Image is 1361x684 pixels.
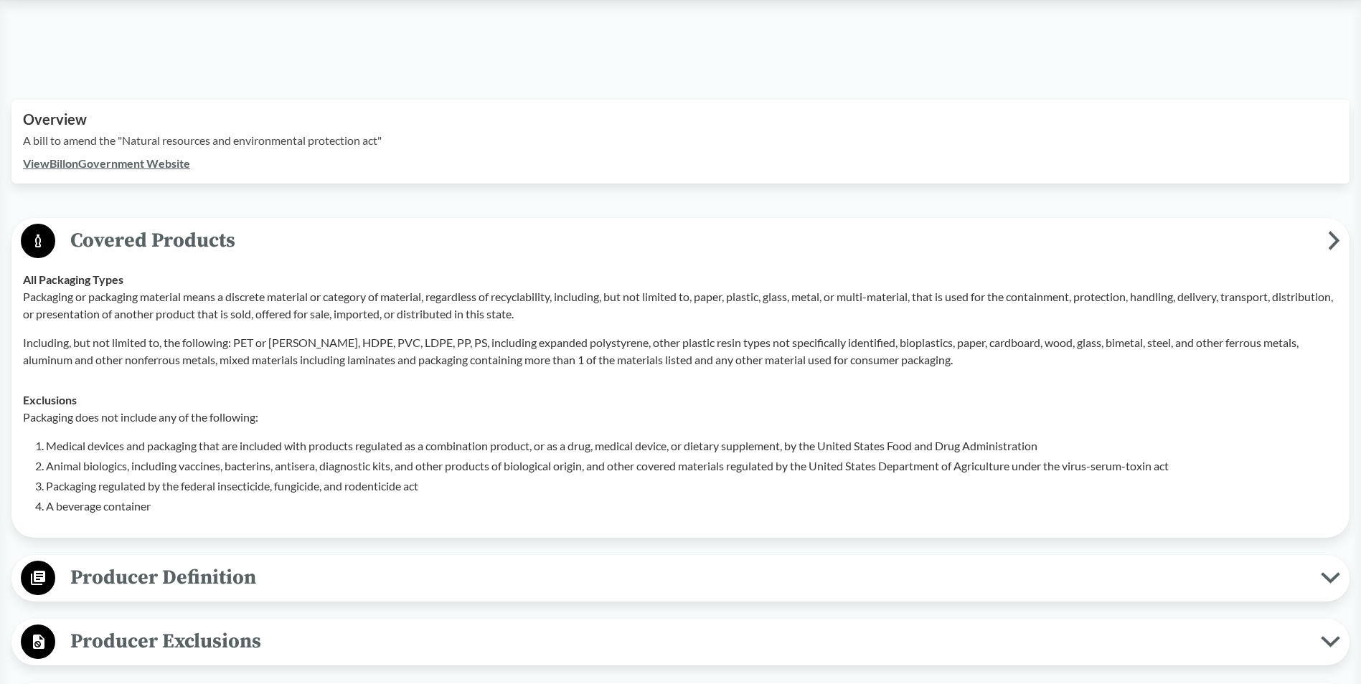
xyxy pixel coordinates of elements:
[23,156,190,170] a: ViewBillonGovernment Website
[23,393,77,407] strong: Exclusions
[23,334,1338,369] p: Including, but not limited to, the following: PET or [PERSON_NAME], HDPE, PVC, LDPE, PP, PS, incl...
[17,560,1344,597] button: Producer Definition
[46,498,1338,515] li: A beverage container
[46,478,1338,495] li: Packaging regulated by the federal insecticide, fungicide, and rodenticide act
[23,132,1338,149] p: A bill to amend the "Natural resources and environmental protection act"
[23,111,1338,128] h2: Overview
[55,561,1321,594] span: Producer Definition
[55,625,1321,657] span: Producer Exclusions
[17,223,1344,260] button: Covered Products
[55,224,1328,257] span: Covered Products
[46,457,1338,475] li: Animal biologics, including vaccines, bacterins, antisera, diagnostic kits, and other products of...
[23,409,1338,426] p: Packaging does not include any of the following:
[17,624,1344,660] button: Producer Exclusions
[23,288,1338,323] p: Packaging or packaging material means a discrete material or category of material, regardless of ...
[23,272,123,286] strong: All Packaging Types
[46,437,1338,455] li: Medical devices and packaging that are included with products regulated as a combination product,...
